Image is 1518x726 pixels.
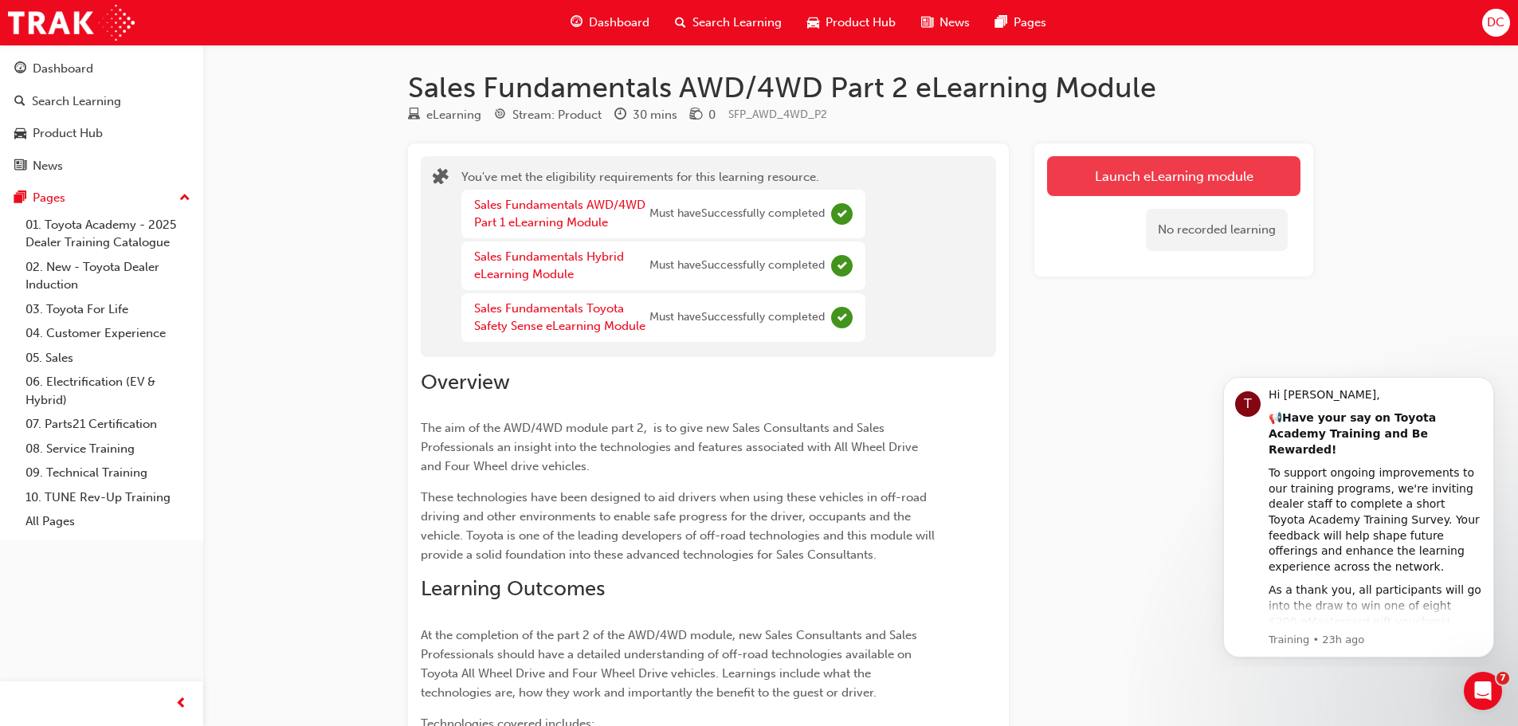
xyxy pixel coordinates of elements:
[421,490,938,562] span: These technologies have been designed to aid drivers when using these vehicles in off-road drivin...
[494,108,506,123] span: target-icon
[433,170,449,188] span: puzzle-icon
[1047,156,1300,196] a: Launch eLearning module
[571,13,582,33] span: guage-icon
[708,106,716,124] div: 0
[14,191,26,206] span: pages-icon
[675,13,686,33] span: search-icon
[33,189,65,207] div: Pages
[474,198,645,230] a: Sales Fundamentals AWD/4WD Part 1 eLearning Module
[6,151,197,181] a: News
[649,257,825,275] span: Must have Successfully completed
[921,13,933,33] span: news-icon
[939,14,970,32] span: News
[14,127,26,141] span: car-icon
[614,105,677,125] div: Duration
[1496,672,1509,685] span: 7
[826,14,896,32] span: Product Hub
[408,105,481,125] div: Type
[831,255,853,277] span: Complete
[831,307,853,328] span: Complete
[649,308,825,327] span: Must have Successfully completed
[6,119,197,148] a: Product Hub
[19,485,197,510] a: 10. TUNE Rev-Up Training
[421,421,921,473] span: The aim of the AWD/4WD module part 2, is to give new Sales Consultants and Sales Professionals an...
[19,321,197,346] a: 04. Customer Experience
[6,183,197,213] button: Pages
[728,108,827,121] span: Learning resource code
[558,6,662,39] a: guage-iconDashboard
[1482,9,1510,37] button: DC
[408,70,1313,105] h1: Sales Fundamentals AWD/4WD Part 2 eLearning Module
[794,6,908,39] a: car-iconProduct Hub
[421,576,605,601] span: Learning Outcomes
[807,13,819,33] span: car-icon
[690,105,716,125] div: Price
[19,346,197,371] a: 05. Sales
[512,106,602,124] div: Stream: Product
[32,92,121,111] div: Search Learning
[690,108,702,123] span: money-icon
[426,106,481,124] div: eLearning
[662,6,794,39] a: search-iconSearch Learning
[14,159,26,174] span: news-icon
[19,437,197,461] a: 08. Service Training
[1014,14,1046,32] span: Pages
[421,628,920,700] span: At the completion of the part 2 of the AWD/4WD module, new Sales Consultants and Sales Profession...
[614,108,626,123] span: clock-icon
[461,168,865,345] div: You've met the eligibility requirements for this learning resource.
[19,213,197,255] a: 01. Toyota Academy - 2025 Dealer Training Catalogue
[983,6,1059,39] a: pages-iconPages
[908,6,983,39] a: news-iconNews
[6,54,197,84] a: Dashboard
[14,95,25,109] span: search-icon
[421,370,510,394] span: Overview
[19,370,197,412] a: 06. Electrification (EV & Hybrid)
[19,255,197,297] a: 02. New - Toyota Dealer Induction
[649,205,825,223] span: Must have Successfully completed
[33,157,63,175] div: News
[633,106,677,124] div: 30 mins
[474,249,624,282] a: Sales Fundamentals Hybrid eLearning Module
[1487,14,1504,32] span: DC
[175,694,187,714] span: prev-icon
[33,124,103,143] div: Product Hub
[6,51,197,183] button: DashboardSearch LearningProduct HubNews
[408,108,420,123] span: learningResourceType_ELEARNING-icon
[494,105,602,125] div: Stream
[995,13,1007,33] span: pages-icon
[33,60,93,78] div: Dashboard
[589,14,649,32] span: Dashboard
[1146,209,1288,251] div: No recorded learning
[8,5,135,41] img: Trak
[831,203,853,225] span: Complete
[19,297,197,322] a: 03. Toyota For Life
[19,461,197,485] a: 09. Technical Training
[179,188,190,209] span: up-icon
[14,62,26,77] span: guage-icon
[1464,672,1502,710] iframe: Intercom live chat
[19,509,197,534] a: All Pages
[19,412,197,437] a: 07. Parts21 Certification
[692,14,782,32] span: Search Learning
[474,301,645,334] a: Sales Fundamentals Toyota Safety Sense eLearning Module
[1199,363,1518,667] iframe: Intercom notifications message
[6,87,197,116] a: Search Learning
